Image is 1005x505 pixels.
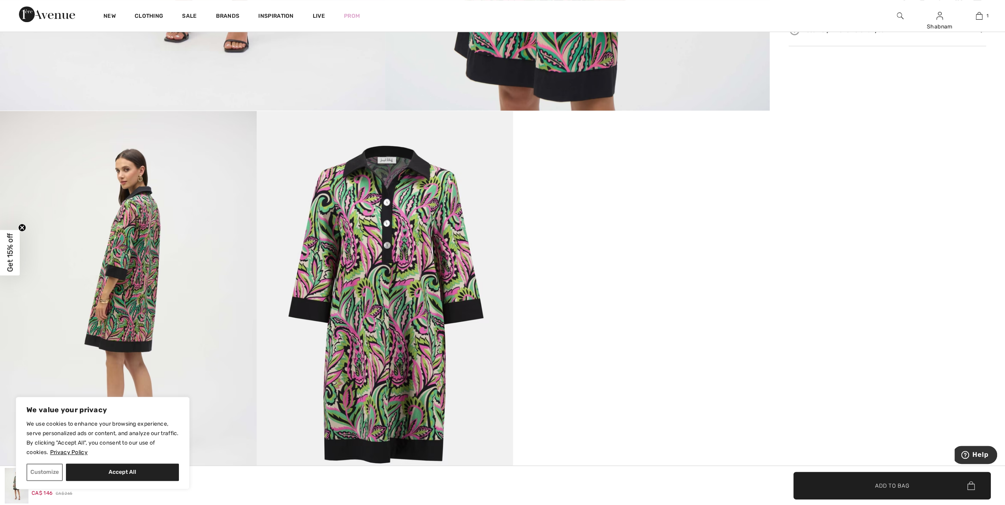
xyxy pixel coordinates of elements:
[258,13,293,21] span: Inspiration
[50,449,88,456] a: Privacy Policy
[875,481,909,490] span: Add to Bag
[976,11,982,21] img: My Bag
[16,397,190,489] div: We value your privacy
[26,464,63,481] button: Customize
[182,13,197,21] a: Sale
[26,405,179,415] p: We value your privacy
[66,464,179,481] button: Accept All
[978,28,985,32] img: Arrow2.svg
[920,23,959,31] div: Shabnam
[793,472,991,499] button: Add to Bag
[6,233,15,272] span: Get 15% off
[936,11,943,21] img: My Info
[960,11,998,21] a: 1
[216,13,240,21] a: Brands
[5,468,28,503] img: Floral Knee-Length Shirt Dress Style 252078
[103,13,116,21] a: New
[954,446,997,466] iframe: Opens a widget where you can find more information
[135,13,163,21] a: Clothing
[32,490,53,496] span: CA$ 146
[513,111,770,239] video: Your browser does not support the video tag.
[257,111,513,496] img: Floral Knee-Length Shirt Dress Style 252078. 4
[56,491,72,497] span: CA$ 265
[313,12,325,20] a: Live
[986,12,988,19] span: 1
[19,6,75,22] img: 1ère Avenue
[936,12,943,19] a: Sign In
[344,12,360,20] a: Prom
[18,223,26,231] button: Close teaser
[967,481,975,490] img: Bag.svg
[26,419,179,457] p: We use cookies to enhance your browsing experience, serve personalized ads or content, and analyz...
[897,11,904,21] img: search the website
